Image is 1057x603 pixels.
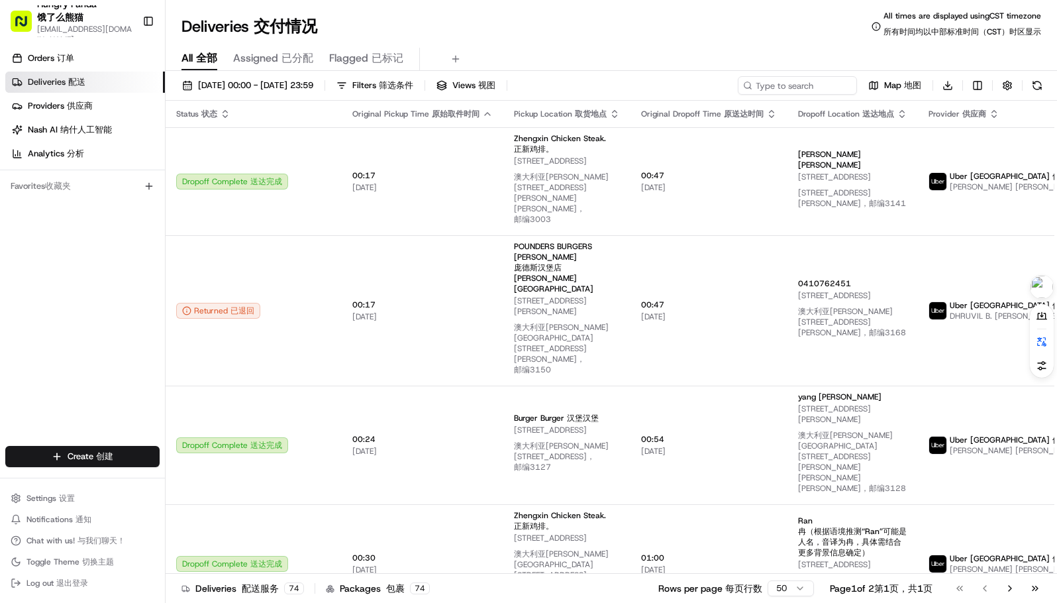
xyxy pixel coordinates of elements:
[432,109,479,119] span: 原始取件时间
[5,95,165,117] a: Providers 供应商
[372,51,403,65] span: 已标记
[514,144,554,154] span: 正新鸡排。
[641,553,777,563] span: 01:00
[176,109,217,119] span: Status
[874,582,932,594] span: 第1页，共1页
[514,262,593,294] span: 庞德斯汉堡店 [PERSON_NAME][GEOGRAPHIC_DATA]
[514,296,620,380] span: [STREET_ADDRESS][PERSON_NAME]
[352,300,493,310] span: 00:17
[883,11,1041,42] span: All times are displayed using CST timezone
[962,109,986,119] span: 供应商
[798,290,907,343] span: [STREET_ADDRESS]
[284,582,304,594] div: 74
[5,48,165,69] a: Orders 订单
[37,24,132,45] button: [EMAIL_ADDRESS][DOMAIN_NAME]
[641,182,777,193] span: [DATE]
[641,300,777,310] span: 00:47
[410,582,430,594] div: 74
[67,100,93,111] span: 供应商
[514,156,620,230] span: [STREET_ADDRESS]
[281,51,313,65] span: 已分配
[5,489,160,508] button: Settings 设置
[5,510,160,529] button: Notifications 通知
[352,311,493,322] span: [DATE]
[96,451,113,462] span: 创建
[641,109,764,119] span: Original Dropoff Time
[242,582,279,594] span: 配送服务
[798,404,907,499] span: [STREET_ADDRESS][PERSON_NAME]
[352,182,493,193] span: [DATE]
[28,52,74,64] span: Orders
[5,143,165,164] a: Analytics 分析
[883,27,1041,37] span: 所有时间均以中部标准时间（CST）时区显示
[514,241,620,294] span: POUNDERS BURGERS [PERSON_NAME]
[641,311,777,322] span: [DATE]
[181,50,217,66] span: All
[5,574,160,592] button: Log out 退出登录
[514,172,609,225] span: 澳大利亚[PERSON_NAME][STREET_ADDRESS][PERSON_NAME][PERSON_NAME]，邮编3003
[658,582,762,595] p: Rows per page
[819,392,881,402] span: [PERSON_NAME]
[26,535,125,546] span: Chat with us!
[5,5,137,37] button: Hungry Panda 饿了么熊猫[EMAIL_ADDRESS][DOMAIN_NAME]
[352,565,493,575] span: [DATE]
[862,76,927,95] button: Map 地图
[798,149,907,170] span: [PERSON_NAME]
[59,493,75,504] span: 设置
[230,305,254,316] span: 已退回
[77,535,125,546] span: 与我们聊天！
[452,80,495,91] span: Views
[56,578,88,588] span: 退出登录
[830,582,932,595] div: Page 1 of 2
[82,557,114,567] span: 切换主题
[28,100,93,112] span: Providers
[514,322,609,375] span: 澳大利亚[PERSON_NAME][GEOGRAPHIC_DATA][STREET_ADDRESS][PERSON_NAME]，邮编3150
[798,278,851,289] span: 0410762451
[201,109,217,119] span: 状态
[904,80,921,91] span: 地图
[514,133,620,154] span: Zhengxin Chicken Steak.
[329,50,403,66] span: Flagged
[5,72,165,93] a: Deliveries 配送
[514,413,599,423] span: Burger Burger
[514,109,607,119] span: Pickup Location
[326,582,430,595] div: Packages
[26,514,91,525] span: Notifications
[176,76,319,95] button: [DATE] 00:00 - [DATE] 23:59
[67,148,84,159] span: 分析
[798,430,906,494] span: 澳大利亚[PERSON_NAME][GEOGRAPHIC_DATA][STREET_ADDRESS][PERSON_NAME][PERSON_NAME][PERSON_NAME]，邮编3128
[28,76,85,88] span: Deliveries
[798,109,894,119] span: Dropoff Location
[352,80,413,91] span: Filters
[798,392,881,402] span: yang
[352,553,493,563] span: 00:30
[929,437,946,454] img: uber-new-logo.jpeg
[641,170,777,181] span: 00:47
[68,76,85,87] span: 配送
[641,434,777,445] span: 00:54
[352,109,479,119] span: Original Pickup Time
[75,514,91,525] span: 通知
[929,302,946,319] img: uber-new-logo.jpeg
[929,109,986,119] span: Provider
[352,434,493,445] span: 00:24
[198,80,313,91] span: [DATE] 00:00 - [DATE] 23:59
[514,425,620,478] span: [STREET_ADDRESS]
[181,582,304,595] div: Deliveries
[386,582,405,594] span: 包裹
[28,124,112,136] span: Nash AI
[5,119,165,140] a: Nash AI 纳什人工智能
[798,526,907,558] span: 冉（根据语境推测“Ran”可能是人名，音译为冉，具体需结合更多背景信息确定）
[26,493,75,504] span: Settings
[352,446,493,457] span: [DATE]
[5,531,160,550] button: Chat with us! 与我们聊天！
[28,148,84,160] span: Analytics
[430,76,501,95] button: Views 视图
[862,109,894,119] span: 送达地点
[575,109,607,119] span: 取货地点
[478,80,495,91] span: 视图
[330,76,419,95] button: Filters 筛选条件
[57,52,74,64] span: 订单
[798,172,907,214] span: [STREET_ADDRESS]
